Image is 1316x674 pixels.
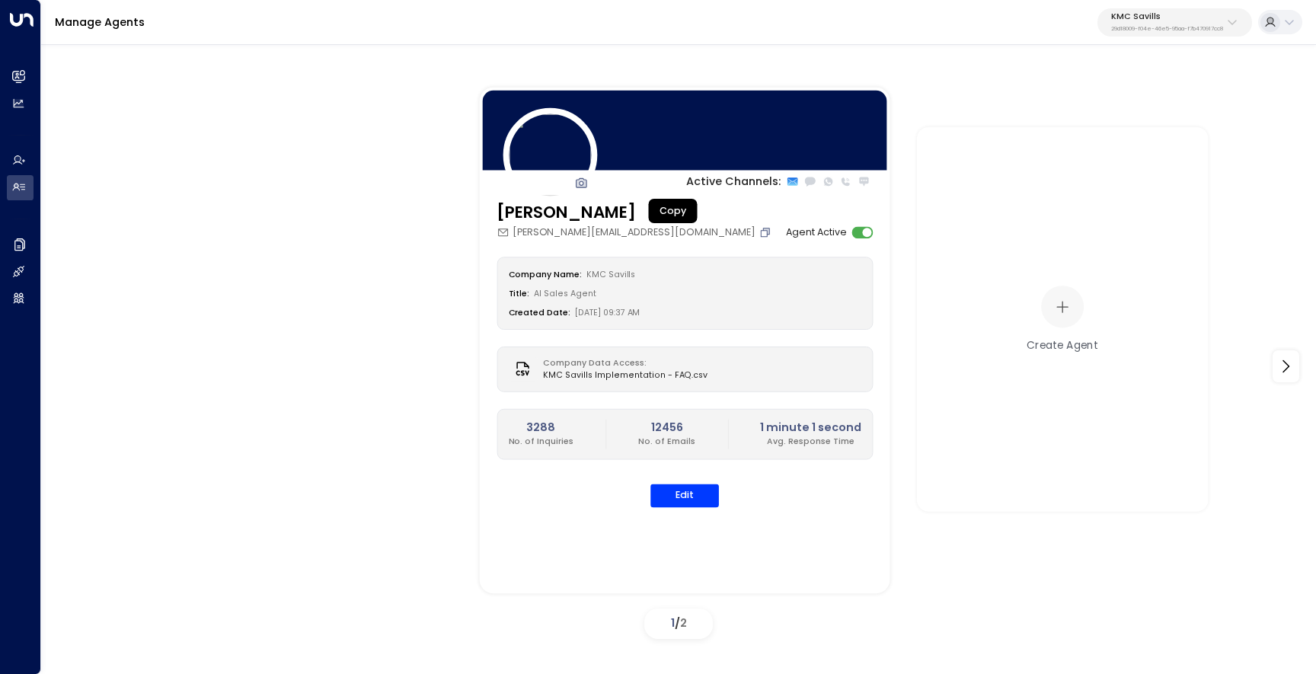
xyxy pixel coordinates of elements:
[638,420,695,436] h2: 12456
[760,420,861,436] h2: 1 minute 1 second
[509,308,571,319] label: Created Date:
[650,484,719,507] button: Edit
[1097,8,1252,37] button: KMC Savills29d18009-f04e-46e5-95aa-f7b470917cc8
[534,289,596,300] span: AI Sales Agent
[543,369,708,382] span: KMC Savills Implementation - FAQ.csv
[1111,26,1223,32] p: 29d18009-f04e-46e5-95aa-f7b470917cc8
[649,199,698,223] div: Copy
[509,420,574,436] h2: 3288
[644,609,713,639] div: /
[1027,337,1098,353] div: Create Agent
[509,436,574,449] p: No. of Inquiries
[497,226,775,241] div: [PERSON_NAME][EMAIL_ADDRESS][DOMAIN_NAME]
[759,227,774,239] button: Copy
[638,436,695,449] p: No. of Emails
[671,615,675,631] span: 1
[503,109,598,203] img: 78_headshot.jpg
[509,289,530,300] label: Title:
[543,357,701,369] label: Company Data Access:
[786,226,847,241] label: Agent Active
[586,270,636,281] span: KMC Savills
[680,615,687,631] span: 2
[497,201,775,225] h3: [PERSON_NAME]
[509,270,583,281] label: Company Name:
[760,436,861,449] p: Avg. Response Time
[1111,12,1223,21] p: KMC Savills
[55,14,145,30] a: Manage Agents
[575,308,640,319] span: [DATE] 09:37 AM
[686,174,781,190] p: Active Channels:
